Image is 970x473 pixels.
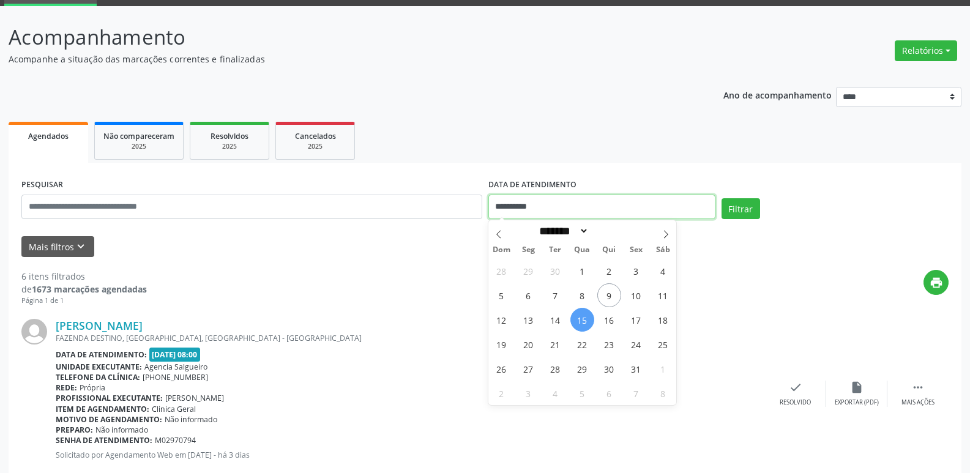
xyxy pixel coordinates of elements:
[56,349,147,360] b: Data de atendimento:
[895,40,957,61] button: Relatórios
[651,308,675,332] span: Outubro 18, 2025
[165,393,224,403] span: [PERSON_NAME]
[21,176,63,195] label: PESQUISAR
[56,450,765,460] p: Solicitado por Agendamento Web em [DATE] - há 3 dias
[152,404,196,414] span: Clinica Geral
[651,283,675,307] span: Outubro 11, 2025
[651,381,675,405] span: Novembro 8, 2025
[56,404,149,414] b: Item de agendamento:
[21,283,147,296] div: de
[21,296,147,306] div: Página 1 de 1
[624,259,648,283] span: Outubro 3, 2025
[570,259,594,283] span: Outubro 1, 2025
[517,357,540,381] span: Outubro 27, 2025
[199,142,260,151] div: 2025
[103,131,174,141] span: Não compareceram
[155,435,196,445] span: M02970794
[923,270,949,295] button: print
[21,319,47,345] img: img
[517,381,540,405] span: Novembro 3, 2025
[597,308,621,332] span: Outubro 16, 2025
[543,283,567,307] span: Outubro 7, 2025
[911,381,925,394] i: 
[570,283,594,307] span: Outubro 8, 2025
[595,246,622,254] span: Qui
[649,246,676,254] span: Sáb
[597,381,621,405] span: Novembro 6, 2025
[543,332,567,356] span: Outubro 21, 2025
[80,382,105,393] span: Própria
[570,381,594,405] span: Novembro 5, 2025
[542,246,569,254] span: Ter
[543,308,567,332] span: Outubro 14, 2025
[597,357,621,381] span: Outubro 30, 2025
[543,357,567,381] span: Outubro 28, 2025
[517,259,540,283] span: Setembro 29, 2025
[103,142,174,151] div: 2025
[56,372,140,382] b: Telefone da clínica:
[95,425,148,435] span: Não informado
[490,308,513,332] span: Outubro 12, 2025
[651,357,675,381] span: Novembro 1, 2025
[490,357,513,381] span: Outubro 26, 2025
[56,333,765,343] div: FAZENDA DESTINO, [GEOGRAPHIC_DATA], [GEOGRAPHIC_DATA] - [GEOGRAPHIC_DATA]
[930,276,943,289] i: print
[488,246,515,254] span: Dom
[28,131,69,141] span: Agendados
[490,332,513,356] span: Outubro 19, 2025
[56,319,143,332] a: [PERSON_NAME]
[56,393,163,403] b: Profissional executante:
[56,362,142,372] b: Unidade executante:
[517,283,540,307] span: Outubro 6, 2025
[211,131,248,141] span: Resolvidos
[490,381,513,405] span: Novembro 2, 2025
[651,332,675,356] span: Outubro 25, 2025
[535,225,589,237] select: Month
[517,332,540,356] span: Outubro 20, 2025
[285,142,346,151] div: 2025
[624,357,648,381] span: Outubro 31, 2025
[597,332,621,356] span: Outubro 23, 2025
[56,435,152,445] b: Senha de atendimento:
[144,362,207,372] span: Agencia Salgueiro
[597,259,621,283] span: Outubro 2, 2025
[488,176,576,195] label: DATA DE ATENDIMENTO
[589,225,629,237] input: Year
[56,414,162,425] b: Motivo de agendamento:
[622,246,649,254] span: Sex
[165,414,217,425] span: Não informado
[723,87,832,102] p: Ano de acompanhamento
[624,283,648,307] span: Outubro 10, 2025
[901,398,935,407] div: Mais ações
[570,308,594,332] span: Outubro 15, 2025
[624,332,648,356] span: Outubro 24, 2025
[517,308,540,332] span: Outubro 13, 2025
[835,398,879,407] div: Exportar (PDF)
[149,348,201,362] span: [DATE] 08:00
[295,131,336,141] span: Cancelados
[56,425,93,435] b: Preparo:
[9,53,676,65] p: Acompanhe a situação das marcações correntes e finalizadas
[32,283,147,295] strong: 1673 marcações agendadas
[56,382,77,393] b: Rede:
[490,283,513,307] span: Outubro 5, 2025
[780,398,811,407] div: Resolvido
[543,381,567,405] span: Novembro 4, 2025
[570,332,594,356] span: Outubro 22, 2025
[515,246,542,254] span: Seg
[490,259,513,283] span: Setembro 28, 2025
[597,283,621,307] span: Outubro 9, 2025
[74,240,88,253] i: keyboard_arrow_down
[624,381,648,405] span: Novembro 7, 2025
[9,22,676,53] p: Acompanhamento
[570,357,594,381] span: Outubro 29, 2025
[143,372,208,382] span: [PHONE_NUMBER]
[722,198,760,219] button: Filtrar
[651,259,675,283] span: Outubro 4, 2025
[543,259,567,283] span: Setembro 30, 2025
[624,308,648,332] span: Outubro 17, 2025
[850,381,864,394] i: insert_drive_file
[21,236,94,258] button: Mais filtroskeyboard_arrow_down
[21,270,147,283] div: 6 itens filtrados
[569,246,595,254] span: Qua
